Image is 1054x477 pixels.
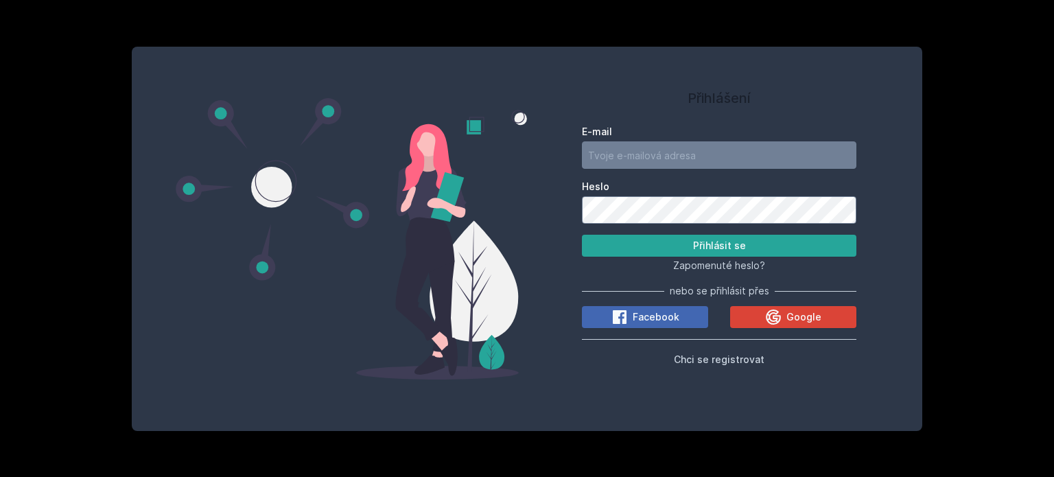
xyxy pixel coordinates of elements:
[582,235,856,257] button: Přihlásit se
[582,88,856,108] h1: Přihlášení
[730,306,856,328] button: Google
[673,259,765,271] span: Zapomenuté heslo?
[582,125,856,139] label: E-mail
[674,351,764,367] button: Chci se registrovat
[582,180,856,194] label: Heslo
[582,306,708,328] button: Facebook
[786,310,821,324] span: Google
[582,141,856,169] input: Tvoje e-mailová adresa
[674,353,764,365] span: Chci se registrovat
[670,284,769,298] span: nebo se přihlásit přes
[633,310,679,324] span: Facebook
